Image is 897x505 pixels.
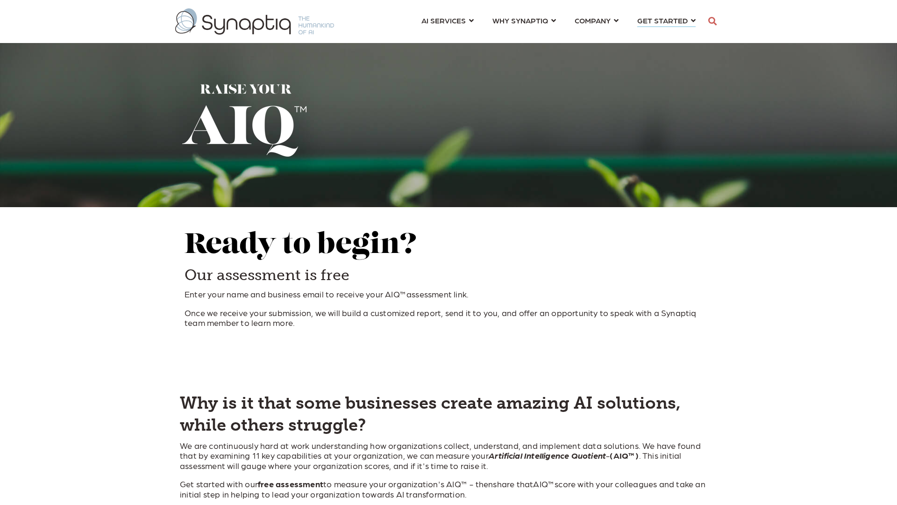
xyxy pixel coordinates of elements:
strong: Why is it that some businesses create amazing AI solutions, while others struggle? [180,393,681,435]
img: synaptiq logo-1 [175,8,334,35]
a: COMPANY [575,12,619,29]
nav: menu [412,5,705,38]
p: Once we receive your submission, we will build a customized report, send it to you, and offer an ... [185,308,712,328]
h3: Our assessment is free [185,266,712,285]
strong: free assessment [258,479,323,489]
span: (AIQ™) [610,450,639,460]
span: AI SERVICES [421,16,466,25]
img: Raise Your AIQ™ [182,84,306,157]
span: COMPANY [575,16,611,25]
span: Get started with our to measure your organization's AIQ share that score with your colleagues and... [180,479,705,499]
span: WHY SYNAPTIQ [492,16,548,25]
em: - [489,450,610,460]
a: GET STARTED [637,12,696,29]
span: AIQ [533,479,555,489]
span: Artificial Intelligence Quotient [489,450,606,460]
a: AI SERVICES [421,12,474,29]
span: ™ - then [461,479,493,489]
span: We are continuously hard at work understanding how organizations collect, understand, and impleme... [180,440,701,470]
a: WHY SYNAPTIQ [492,12,556,29]
span: ™ [548,479,555,489]
p: Enter your name and business email to receive your AIQ™assessment link. [185,289,712,299]
span: GET STARTED [637,16,688,25]
h2: Ready to begin? [185,231,712,261]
